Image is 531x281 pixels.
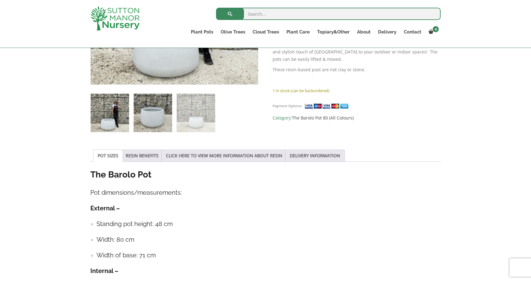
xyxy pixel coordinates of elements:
a: RESIN BENEFITS [126,150,159,162]
h4: Standing pot height: 48 cm [96,219,441,229]
strong: External – [90,205,120,212]
a: POT SIZES [98,150,118,162]
a: Cloud Trees [249,28,283,36]
span: 0 [433,26,439,32]
a: About [353,28,374,36]
strong: The Barolo Pot [90,170,151,180]
a: Plant Care [283,28,313,36]
img: payment supported [305,103,351,109]
h4: Pot dimensions/measurements: [90,188,441,197]
a: Plant Pots [187,28,217,36]
small: Payment Options: [273,103,302,108]
a: Olive Trees [217,28,249,36]
span: Category: [273,114,441,122]
img: logo [90,6,140,30]
p: These resin-based post are not clay or stone. [273,66,441,73]
h4: Width: 80 cm [96,235,441,244]
a: Topiary&Other [313,28,353,36]
a: Delivery [374,28,400,36]
img: The Barolo Pot 80 Colour Granite White (Resin) - Image 3 [177,94,215,132]
h4: Width of base: 71 cm [96,251,441,260]
input: Search... [216,8,441,20]
p: 1 in stock (can be backordered) [273,87,441,94]
a: The Barolo Pot 80 (All Colours) [292,115,354,121]
a: Contact [400,28,425,36]
strong: Internal – [90,267,118,275]
a: DELIVERY INFORMATION [290,150,340,162]
img: The Barolo Pot 80 Colour Granite White (Resin) [91,94,129,132]
a: 0 [425,28,441,36]
img: The Barolo Pot 80 Colour Granite White (Resin) - Image 2 [134,94,172,132]
a: CLICK HERE TO VIEW MORE INFORMATION ABOUT RESIN [166,150,282,162]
